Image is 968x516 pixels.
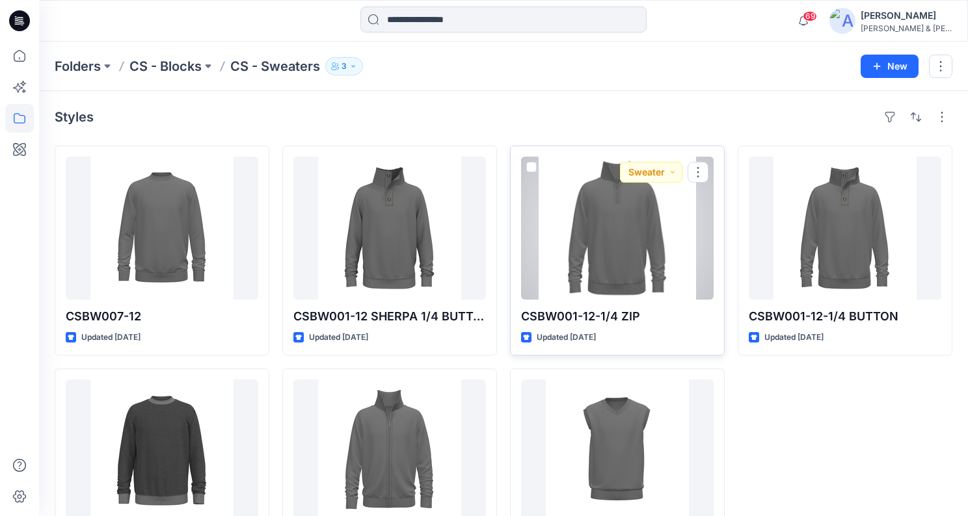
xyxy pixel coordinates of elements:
p: CSBW007-12 [66,307,258,326]
a: CS - Blocks [129,57,202,75]
p: Updated [DATE] [537,331,596,344]
p: CSBW001-12-1/4 BUTTON [749,307,941,326]
button: 3 [325,57,363,75]
div: [PERSON_NAME] [861,8,952,23]
p: CS - Sweaters [230,57,320,75]
a: CSBW007-12 [66,157,258,300]
button: New [861,55,919,78]
a: CSBW001-12-1/4 BUTTON [749,157,941,300]
div: [PERSON_NAME] & [PERSON_NAME] [861,23,952,33]
h4: Styles [55,109,94,125]
img: avatar [829,8,855,34]
span: 69 [803,11,817,21]
p: CSBW001-12 SHERPA 1/4 BUTTON [293,307,486,326]
p: CSBW001-12-1/4 ZIP [521,307,714,326]
a: CSBW001-12-1/4 ZIP [521,157,714,300]
a: CSBW001-12 SHERPA 1/4 BUTTON [293,157,486,300]
p: Updated [DATE] [764,331,824,344]
a: Folders [55,57,101,75]
p: 3 [342,59,347,73]
p: Updated [DATE] [309,331,368,344]
p: Updated [DATE] [81,331,141,344]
